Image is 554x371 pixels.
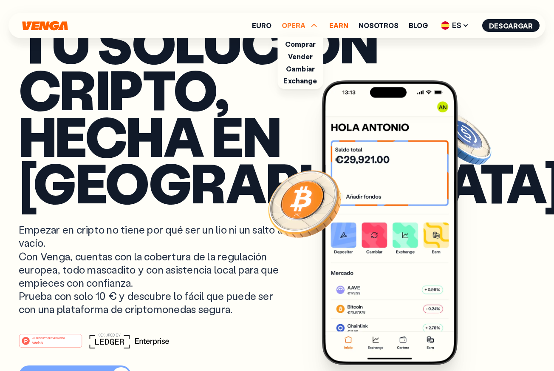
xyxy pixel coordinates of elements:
p: Empezar en cripto no tiene por qué ser un lío ni un salto al vacío. Con Venga, cuentas con la cob... [19,223,287,316]
img: flag-es [441,21,449,30]
img: Venga app main [322,80,458,365]
svg: Inicio [21,21,69,31]
img: USDC coin [432,108,493,169]
a: Vender [288,52,313,61]
a: #1 PRODUCT OF THE MONTHWeb3 [19,339,82,350]
a: Euro [252,22,271,29]
span: OPERA [282,20,319,31]
p: Tu solución cripto, hecha en [GEOGRAPHIC_DATA] [19,19,401,206]
a: Blog [409,22,428,29]
a: Cambiar [286,64,315,73]
tspan: #1 PRODUCT OF THE MONTH [32,337,65,339]
a: Earn [329,22,348,29]
button: Descargar [482,19,540,32]
span: OPERA [282,22,305,29]
tspan: Web3 [32,340,43,345]
span: ES [438,19,472,32]
img: Bitcoin [266,165,343,242]
a: Exchange [283,76,317,85]
a: Nosotros [359,22,399,29]
a: Comprar [285,40,316,49]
